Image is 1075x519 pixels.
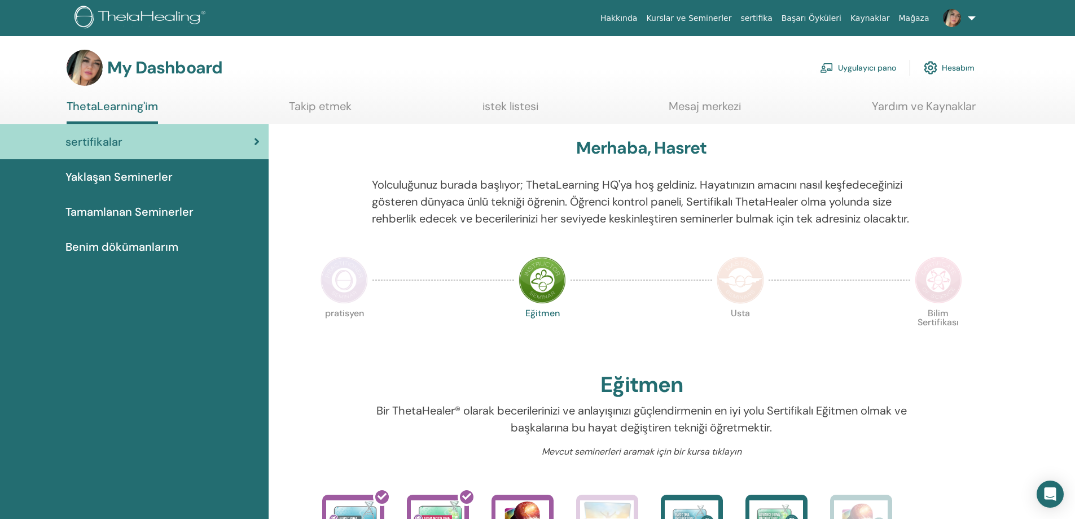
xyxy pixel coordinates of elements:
[74,6,209,31] img: logo.png
[777,8,846,29] a: Başarı Öyküleri
[289,99,352,121] a: Takip etmek
[669,99,741,121] a: Mesaj merkezi
[596,8,642,29] a: Hakkında
[321,256,368,304] img: Practitioner
[519,309,566,356] p: Eğitmen
[65,133,122,150] span: sertifikalar
[820,55,896,80] a: Uygulayıcı pano
[600,372,683,398] h2: Eğitmen
[642,8,736,29] a: Kurslar ve Seminerler
[1037,481,1064,508] div: Open Intercom Messenger
[482,99,538,121] a: istek listesi
[67,50,103,86] img: default.jpg
[321,309,368,356] p: pratisyen
[846,8,894,29] a: Kaynaklar
[65,168,173,185] span: Yaklaşan Seminerler
[943,9,961,27] img: default.jpg
[67,99,158,124] a: ThetaLearning'im
[717,256,764,304] img: Master
[65,203,194,220] span: Tamamlanan Seminerler
[107,58,222,78] h3: My Dashboard
[372,176,911,227] p: Yolculuğunuz burada başlıyor; ThetaLearning HQ'ya hoş geldiniz. Hayatınızın amacını nasıl keşfede...
[915,256,962,304] img: Certificate of Science
[736,8,776,29] a: sertifika
[372,445,911,459] p: Mevcut seminerleri aramak için bir kursa tıklayın
[372,402,911,436] p: Bir ThetaHealer® olarak becerilerinizi ve anlayışınızı güçlendirmenin en iyi yolu Sertifikalı Eği...
[717,309,764,356] p: Usta
[915,309,962,356] p: Bilim Sertifikası
[820,63,833,73] img: chalkboard-teacher.svg
[894,8,933,29] a: Mağaza
[519,256,566,304] img: Instructor
[872,99,976,121] a: Yardım ve Kaynaklar
[924,58,937,77] img: cog.svg
[65,238,178,255] span: Benim dökümanlarım
[576,138,707,158] h3: Merhaba, Hasret
[924,55,975,80] a: Hesabım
